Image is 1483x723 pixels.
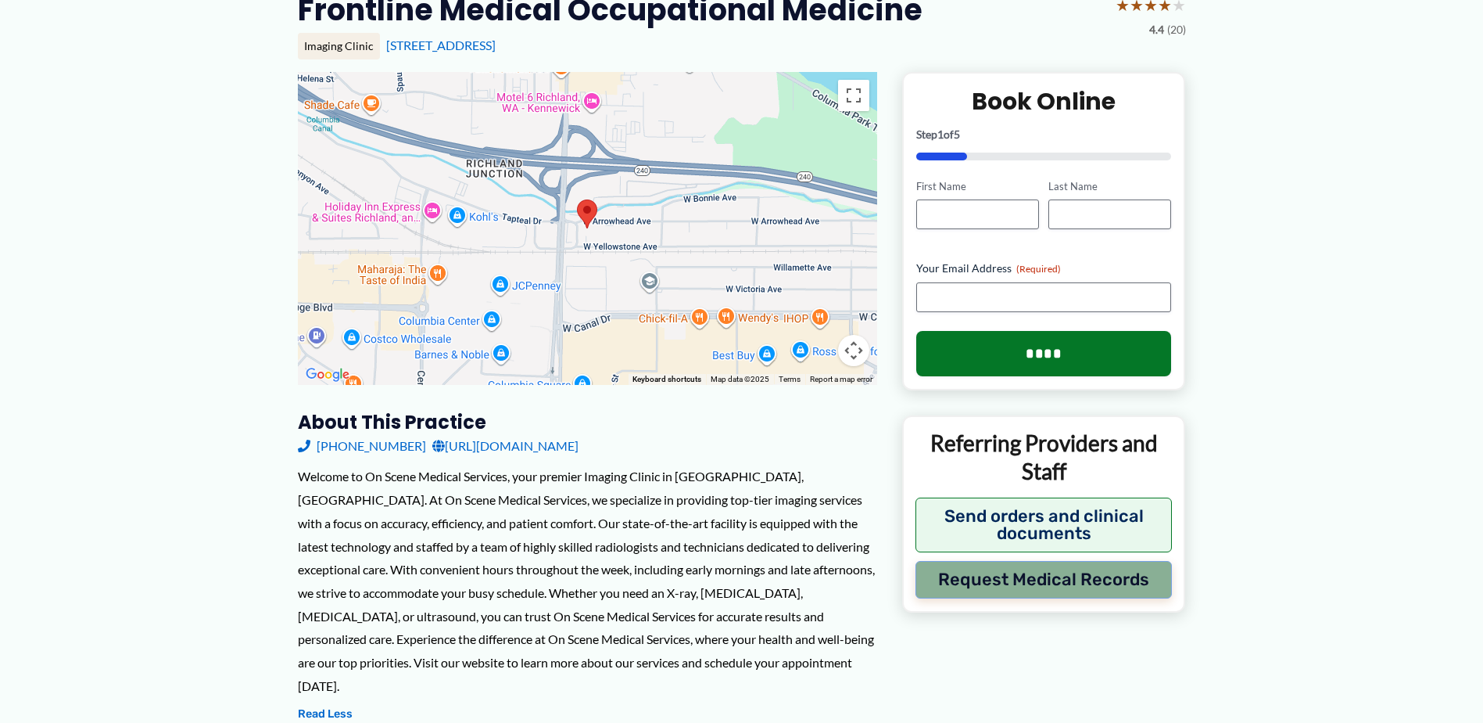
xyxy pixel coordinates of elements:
label: First Name [916,179,1039,194]
span: 5 [954,128,960,141]
span: 4.4 [1149,20,1164,40]
h3: About this practice [298,410,877,434]
label: Your Email Address [916,261,1172,276]
a: Report a map error [810,375,872,383]
a: Open this area in Google Maps (opens a new window) [302,365,353,385]
span: (20) [1167,20,1186,40]
button: Map camera controls [838,335,869,366]
h2: Book Online [916,86,1172,117]
button: Send orders and clinical documents [915,498,1173,552]
button: Keyboard shortcuts [632,374,701,385]
button: Toggle fullscreen view [838,80,869,111]
a: Terms (opens in new tab) [779,375,801,383]
p: Referring Providers and Staff [915,429,1173,486]
label: Last Name [1048,179,1171,194]
span: (Required) [1016,263,1061,275]
a: [URL][DOMAIN_NAME] [432,434,579,458]
a: [STREET_ADDRESS] [386,38,496,52]
span: Map data ©2025 [711,375,769,383]
span: 1 [937,128,944,141]
img: Google [302,365,353,385]
div: Welcome to On Scene Medical Services, your premier Imaging Clinic in [GEOGRAPHIC_DATA], [GEOGRAPH... [298,465,877,697]
button: Request Medical Records [915,561,1173,599]
p: Step of [916,129,1172,140]
a: [PHONE_NUMBER] [298,434,426,458]
div: Imaging Clinic [298,33,380,59]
